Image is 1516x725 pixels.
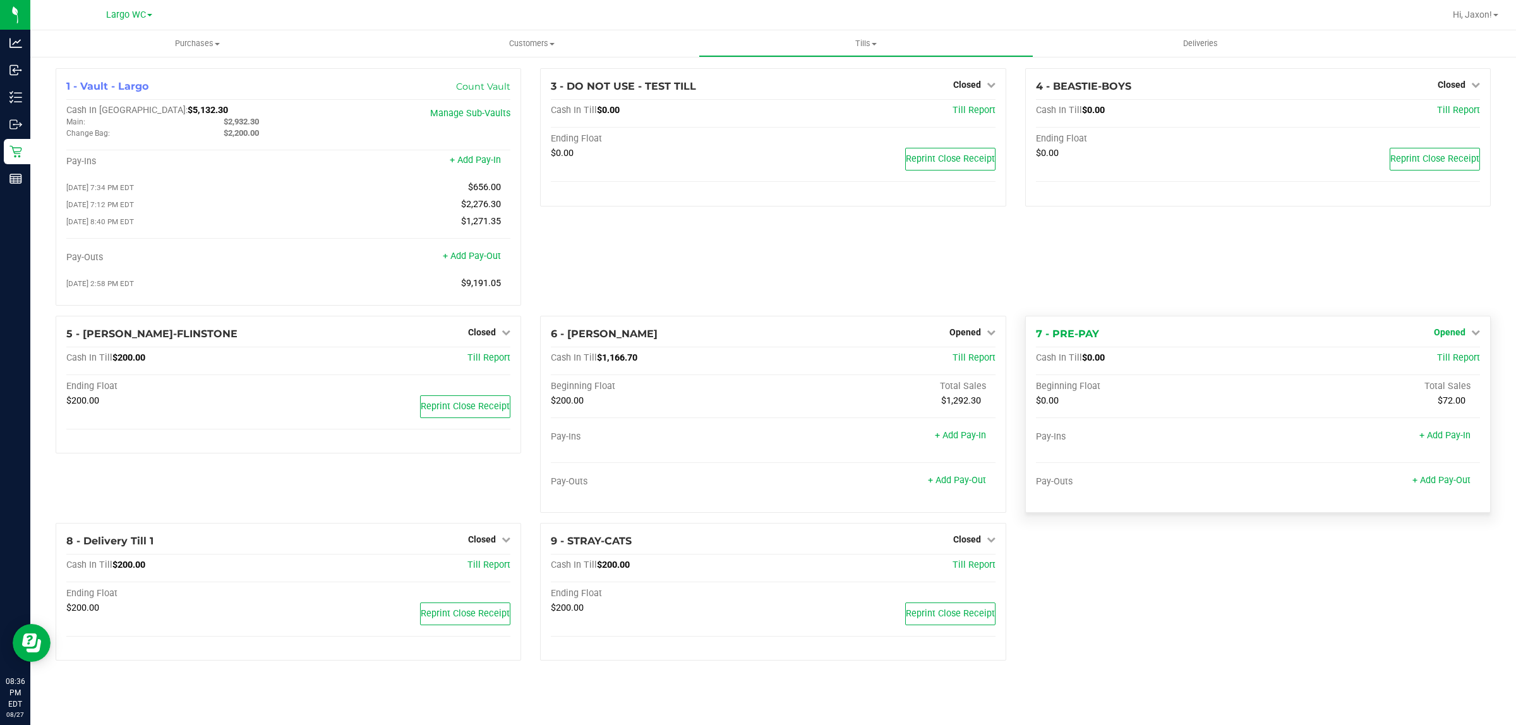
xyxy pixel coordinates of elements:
div: Total Sales [773,381,996,392]
span: Cash In [GEOGRAPHIC_DATA]: [66,105,188,116]
span: 7 - PRE-PAY [1036,328,1099,340]
a: Tills [699,30,1033,57]
div: Pay-Ins [551,431,773,443]
span: Reprint Close Receipt [421,608,510,619]
a: Till Report [953,560,996,570]
span: 3 - DO NOT USE - TEST TILL [551,80,696,92]
span: $200.00 [112,560,145,570]
span: Closed [468,327,496,337]
span: 5 - [PERSON_NAME]-FLINSTONE [66,328,238,340]
span: [DATE] 7:12 PM EDT [66,200,134,209]
span: Cash In Till [1036,105,1082,116]
span: Opened [1434,327,1465,337]
span: 6 - [PERSON_NAME] [551,328,658,340]
span: Closed [953,534,981,544]
a: + Add Pay-In [450,155,501,165]
div: Ending Float [551,588,773,599]
div: Pay-Outs [1036,476,1258,488]
span: Cash In Till [551,352,597,363]
span: Customers [365,38,698,49]
span: $656.00 [468,182,501,193]
span: $5,132.30 [188,105,228,116]
span: Closed [953,80,981,90]
span: Reprint Close Receipt [421,401,510,412]
button: Reprint Close Receipt [905,602,996,625]
span: Till Report [953,352,996,363]
span: $0.00 [1036,148,1059,159]
span: Tills [699,38,1032,49]
a: Till Report [467,352,510,363]
span: Cash In Till [66,560,112,570]
span: $0.00 [1082,352,1105,363]
span: $200.00 [66,602,99,613]
div: Pay-Ins [66,156,289,167]
a: Deliveries [1033,30,1368,57]
span: $200.00 [597,560,630,570]
span: Purchases [30,38,364,49]
button: Reprint Close Receipt [420,602,510,625]
p: 08/27 [6,710,25,719]
span: $0.00 [597,105,620,116]
span: $1,271.35 [461,216,501,227]
span: Reprint Close Receipt [1390,153,1479,164]
span: Closed [468,534,496,544]
div: Pay-Outs [551,476,773,488]
a: + Add Pay-In [1419,430,1471,441]
span: Closed [1438,80,1465,90]
span: [DATE] 2:58 PM EDT [66,279,134,288]
span: Largo WC [106,9,146,20]
a: Purchases [30,30,364,57]
span: $1,292.30 [941,395,981,406]
div: Total Sales [1258,381,1480,392]
span: $1,166.70 [597,352,637,363]
span: $72.00 [1438,395,1465,406]
span: 1 - Vault - Largo [66,80,148,92]
span: $0.00 [1082,105,1105,116]
span: Reprint Close Receipt [906,153,995,164]
iframe: Resource center [13,624,51,662]
span: Cash In Till [551,105,597,116]
a: Till Report [1437,352,1480,363]
span: $200.00 [551,602,584,613]
span: $2,276.30 [461,199,501,210]
span: Opened [949,327,981,337]
div: Ending Float [551,133,773,145]
div: Pay-Ins [1036,431,1258,443]
span: Main: [66,117,85,126]
div: Ending Float [66,588,289,599]
span: $0.00 [1036,395,1059,406]
a: Manage Sub-Vaults [430,108,510,119]
button: Reprint Close Receipt [905,148,996,171]
button: Reprint Close Receipt [1390,148,1480,171]
button: Reprint Close Receipt [420,395,510,418]
span: Hi, Jaxon! [1453,9,1492,20]
span: Reprint Close Receipt [906,608,995,619]
p: 08:36 PM EDT [6,676,25,710]
div: Beginning Float [551,381,773,392]
a: Till Report [953,105,996,116]
a: Till Report [1437,105,1480,116]
a: Till Report [467,560,510,570]
a: + Add Pay-Out [443,251,501,261]
span: 4 - BEASTIE-BOYS [1036,80,1131,92]
a: + Add Pay-Out [1412,475,1471,486]
div: Ending Float [1036,133,1258,145]
a: Customers [364,30,699,57]
span: Change Bag: [66,129,110,138]
span: 8 - Delivery Till 1 [66,535,153,547]
inline-svg: Reports [9,172,22,185]
span: $2,932.30 [224,117,259,126]
inline-svg: Inbound [9,64,22,76]
span: $9,191.05 [461,278,501,289]
inline-svg: Outbound [9,118,22,131]
inline-svg: Retail [9,145,22,158]
div: Ending Float [66,381,289,392]
div: Pay-Outs [66,252,289,263]
inline-svg: Analytics [9,37,22,49]
span: Cash In Till [66,352,112,363]
inline-svg: Inventory [9,91,22,104]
